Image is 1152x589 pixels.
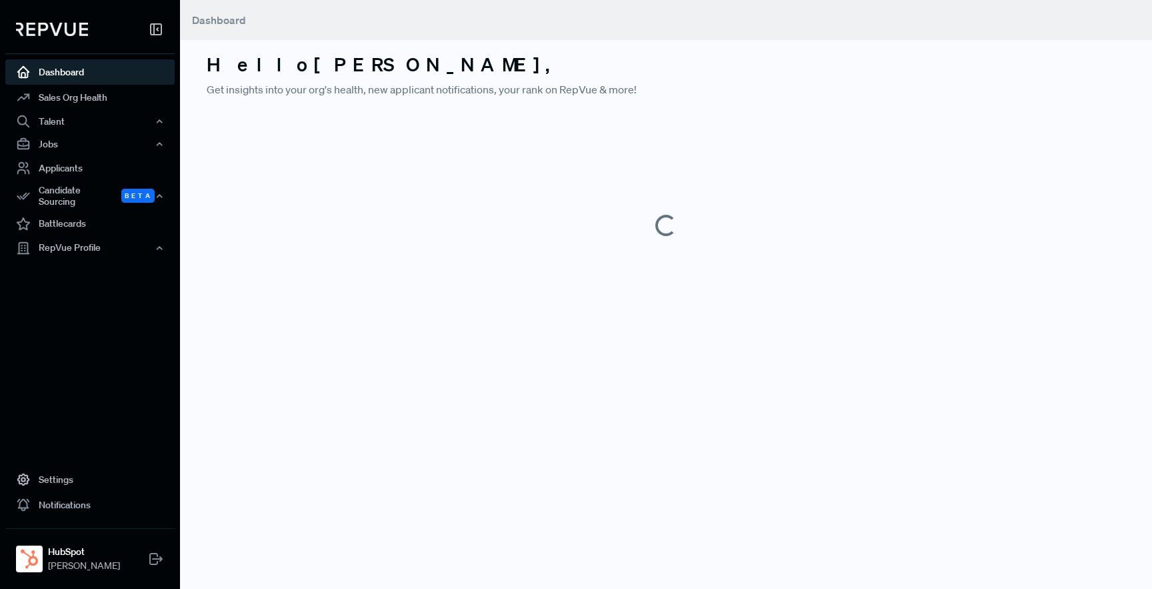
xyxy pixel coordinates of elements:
span: [PERSON_NAME] [48,559,120,573]
a: Battlecards [5,211,175,237]
img: HubSpot [19,548,40,570]
strong: HubSpot [48,545,120,559]
span: Dashboard [192,13,246,27]
a: Applicants [5,155,175,181]
button: Jobs [5,133,175,155]
span: Beta [121,189,155,203]
button: Talent [5,110,175,133]
button: RepVue Profile [5,237,175,259]
a: Sales Org Health [5,85,175,110]
a: Notifications [5,492,175,518]
a: Dashboard [5,59,175,85]
a: Settings [5,467,175,492]
img: RepVue [16,23,88,36]
button: Candidate Sourcing Beta [5,181,175,211]
h3: Hello [PERSON_NAME] , [207,53,1125,76]
a: HubSpotHubSpot[PERSON_NAME] [5,528,175,578]
p: Get insights into your org's health, new applicant notifications, your rank on RepVue & more! [207,81,1125,97]
div: Candidate Sourcing [5,181,175,211]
